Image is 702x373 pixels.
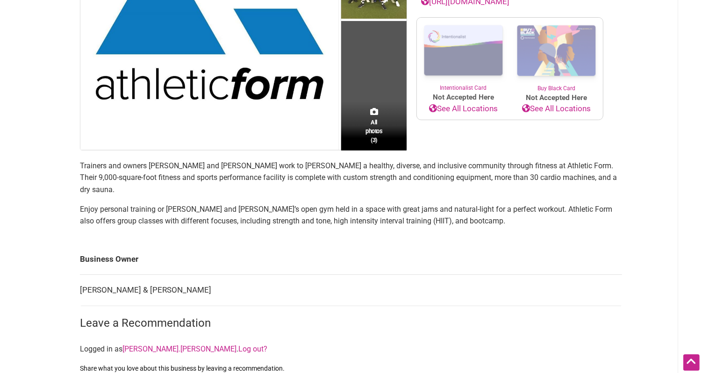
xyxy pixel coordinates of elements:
div: Scroll Back to Top [683,354,700,371]
a: Intentionalist Card [417,18,510,92]
a: Buy Black Card [510,18,603,93]
a: See All Locations [510,103,603,115]
td: Business Owner [80,244,622,275]
p: Trainers and owners [PERSON_NAME] and [PERSON_NAME] work to [PERSON_NAME] a healthy, diverse, and... [80,160,622,196]
p: Logged in as . [80,343,622,355]
img: Intentionalist Card [417,18,510,84]
span: Not Accepted Here [510,93,603,103]
span: All photos (3) [365,118,382,144]
h3: Leave a Recommendation [80,316,622,331]
img: Buy Black Card [510,18,603,84]
span: Not Accepted Here [417,92,510,103]
a: [PERSON_NAME].[PERSON_NAME] [122,344,236,353]
td: [PERSON_NAME] & [PERSON_NAME] [80,275,622,306]
a: Log out? [238,344,267,353]
a: See All Locations [417,103,510,115]
p: Enjoy personal training or [PERSON_NAME] and [PERSON_NAME]’s open gym held in a space with great ... [80,203,622,227]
